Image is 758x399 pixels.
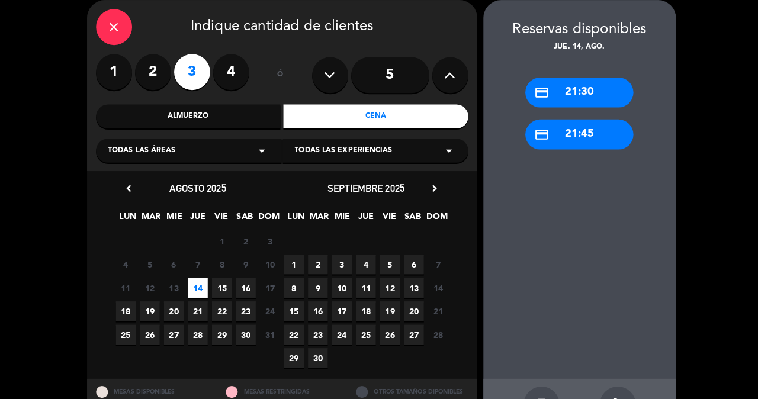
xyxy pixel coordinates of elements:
span: 2 [233,228,252,247]
span: 15 [280,297,300,317]
span: 14 [422,274,442,294]
span: 20 [162,297,181,317]
span: 10 [327,274,347,294]
span: 7 [185,251,205,271]
span: 19 [138,297,158,317]
span: JUE [351,207,371,226]
span: 27 [162,320,181,340]
span: 10 [256,251,276,271]
span: 2 [304,251,323,271]
div: jue. 14, ago. [477,41,667,53]
span: 26 [138,320,158,340]
span: VIE [208,207,228,226]
span: SAB [232,207,251,226]
span: 9 [304,274,323,294]
i: arrow_drop_down [436,141,450,156]
span: 4 [114,251,134,271]
span: LUN [116,207,136,226]
span: 11 [351,274,371,294]
div: MESAS RESTRINGIDAS [214,374,342,399]
span: 12 [138,274,158,294]
div: MESAS DISPONIBLES [86,374,214,399]
span: 11 [114,274,134,294]
span: 1 [209,228,229,247]
span: 6 [399,251,418,271]
div: ó [258,53,296,95]
span: DOM [255,207,274,226]
div: OTROS TAMAÑOS DIPONIBLES [342,374,471,399]
i: close [105,20,120,34]
span: 17 [327,297,347,317]
span: 25 [114,320,134,340]
span: SAB [397,207,417,226]
span: 21 [422,297,442,317]
span: 27 [399,320,418,340]
span: 8 [280,274,300,294]
span: 3 [327,251,347,271]
span: Todas las áreas [107,143,174,155]
span: 29 [209,320,229,340]
span: 14 [185,274,205,294]
div: Almuerzo [95,103,277,127]
span: 13 [162,274,181,294]
span: MIE [328,207,348,226]
span: 30 [304,343,323,363]
div: Reservas disponibles [477,18,667,41]
span: 9 [233,251,252,271]
span: 15 [209,274,229,294]
i: credit_card [527,126,542,140]
span: septiembre 2025 [323,179,399,191]
span: 5 [138,251,158,271]
i: arrow_drop_down [252,141,266,156]
span: 26 [375,320,394,340]
div: 21:45 [518,118,625,147]
span: 22 [280,320,300,340]
span: 13 [399,274,418,294]
i: chevron_left [121,179,134,192]
span: 25 [351,320,371,340]
span: 29 [280,343,300,363]
label: 1 [95,53,130,89]
span: 24 [256,297,276,317]
span: MAR [305,207,325,226]
span: 22 [209,297,229,317]
span: 12 [375,274,394,294]
span: 18 [114,297,134,317]
span: JUE [185,207,205,226]
span: 4 [351,251,371,271]
span: 24 [327,320,347,340]
span: 20 [399,297,418,317]
i: credit_card [527,84,542,99]
span: 8 [209,251,229,271]
label: 2 [133,53,169,89]
span: 5 [375,251,394,271]
span: 6 [162,251,181,271]
span: 28 [185,320,205,340]
span: DOM [420,207,440,226]
div: 21:30 [518,76,625,106]
span: 16 [304,297,323,317]
span: Todas las experiencias [291,143,387,155]
div: Cena [280,103,462,127]
span: LUN [282,207,301,226]
span: 23 [304,320,323,340]
label: 3 [172,53,207,89]
span: agosto 2025 [168,179,223,191]
span: 7 [422,251,442,271]
span: 30 [233,320,252,340]
span: MAR [139,207,159,226]
span: 1 [280,251,300,271]
span: 31 [256,320,276,340]
span: 21 [185,297,205,317]
span: VIE [374,207,394,226]
label: 4 [210,53,246,89]
span: 28 [422,320,442,340]
span: 18 [351,297,371,317]
i: chevron_right [423,179,435,192]
span: 3 [256,228,276,247]
span: MIE [162,207,182,226]
span: 16 [233,274,252,294]
div: Indique cantidad de clientes [95,9,462,44]
span: 19 [375,297,394,317]
span: 23 [233,297,252,317]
